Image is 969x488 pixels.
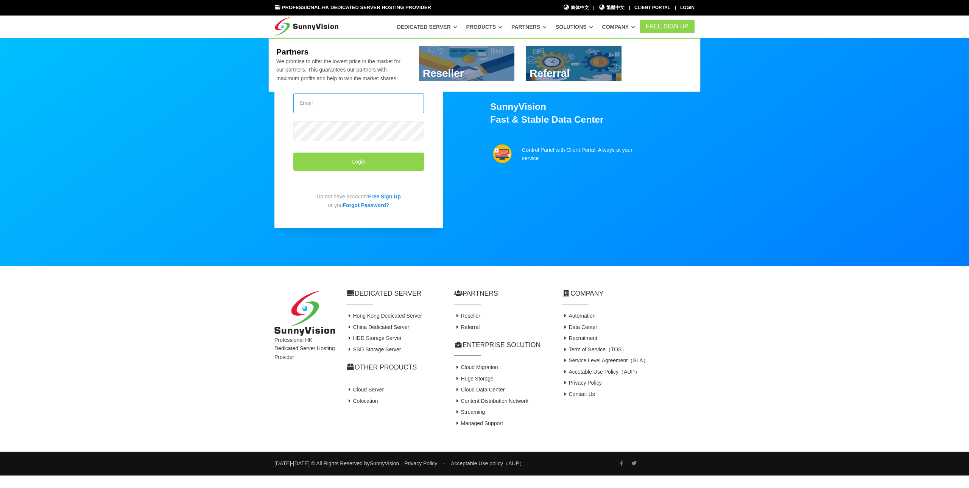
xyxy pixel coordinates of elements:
[293,192,424,209] p: Do not have account? or you
[293,93,424,113] input: Email
[346,387,384,393] a: Cloud Server
[346,335,402,341] a: HDD Storage Server
[274,459,400,468] small: [DATE]-[DATE] © All Rights Reserved by .
[282,5,431,10] span: Professional HK Dedicated Server Hosting Provider
[346,313,422,319] a: Hong Kong Dedicated Server
[629,4,630,11] li: |
[562,369,640,375] a: Accetable Use Policy（AUP）
[346,324,409,330] a: China Dedicated Server
[269,291,341,429] div: Professional HK Dedicated Server Hosting Provider
[680,5,695,10] a: Login
[602,20,636,34] a: Company
[511,20,547,34] a: Partners
[274,291,335,336] img: SunnyVision Limited
[454,289,551,298] h2: Partners
[454,376,494,382] a: Huge Storage
[634,5,670,10] a: Client Portal
[556,20,593,34] a: Solutions
[346,398,378,404] a: Colocation
[454,420,503,426] a: Managed Support
[562,380,602,386] a: Privacy Policy
[640,20,695,33] a: FREE Sign Up
[276,47,308,56] b: Partners
[454,313,480,319] a: Reseller
[441,460,447,466] span: ・
[343,202,389,208] a: Forgot Password?
[293,153,424,171] button: Login
[454,409,485,415] a: Streaming
[346,289,443,298] h2: Dedicated Server
[493,144,512,163] img: support.png
[562,346,627,352] a: Term of Service（TOS）
[562,324,597,330] a: Data Center
[276,58,400,81] span: We promise to offer the lowest price in the market for our partners. This guarantees our partners...
[562,289,695,298] h2: Company
[490,100,695,126] h1: SunnyVision Fast & Stable Data Center
[599,4,625,11] a: 繁體中文
[454,364,498,370] a: Cloud Migration
[562,335,597,341] a: Recruitment
[269,38,700,92] div: Partners
[675,4,676,11] li: |
[562,313,595,319] a: Automation
[562,391,595,397] a: Contact Us
[397,20,457,34] a: Dedicated Server
[454,387,505,393] a: Cloud Data Center
[466,20,502,34] a: Products
[593,4,594,11] li: |
[454,324,480,330] a: Referral
[404,460,437,466] a: Privacy Policy
[346,346,401,352] a: SSD Storage Server
[454,340,551,350] h2: Enterprise Solution
[563,4,589,11] a: 简体中文
[522,146,641,163] p: Control Panel with Client Portal, Always at your service
[368,193,400,200] a: Free Sign Up
[451,460,525,466] a: Acceptable Use policy（AUP）
[346,363,443,372] h2: Other Products
[370,460,399,466] a: SunnyVision
[454,398,528,404] a: Content Distribution Network
[562,357,648,363] a: Service Level Agreement（SLA）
